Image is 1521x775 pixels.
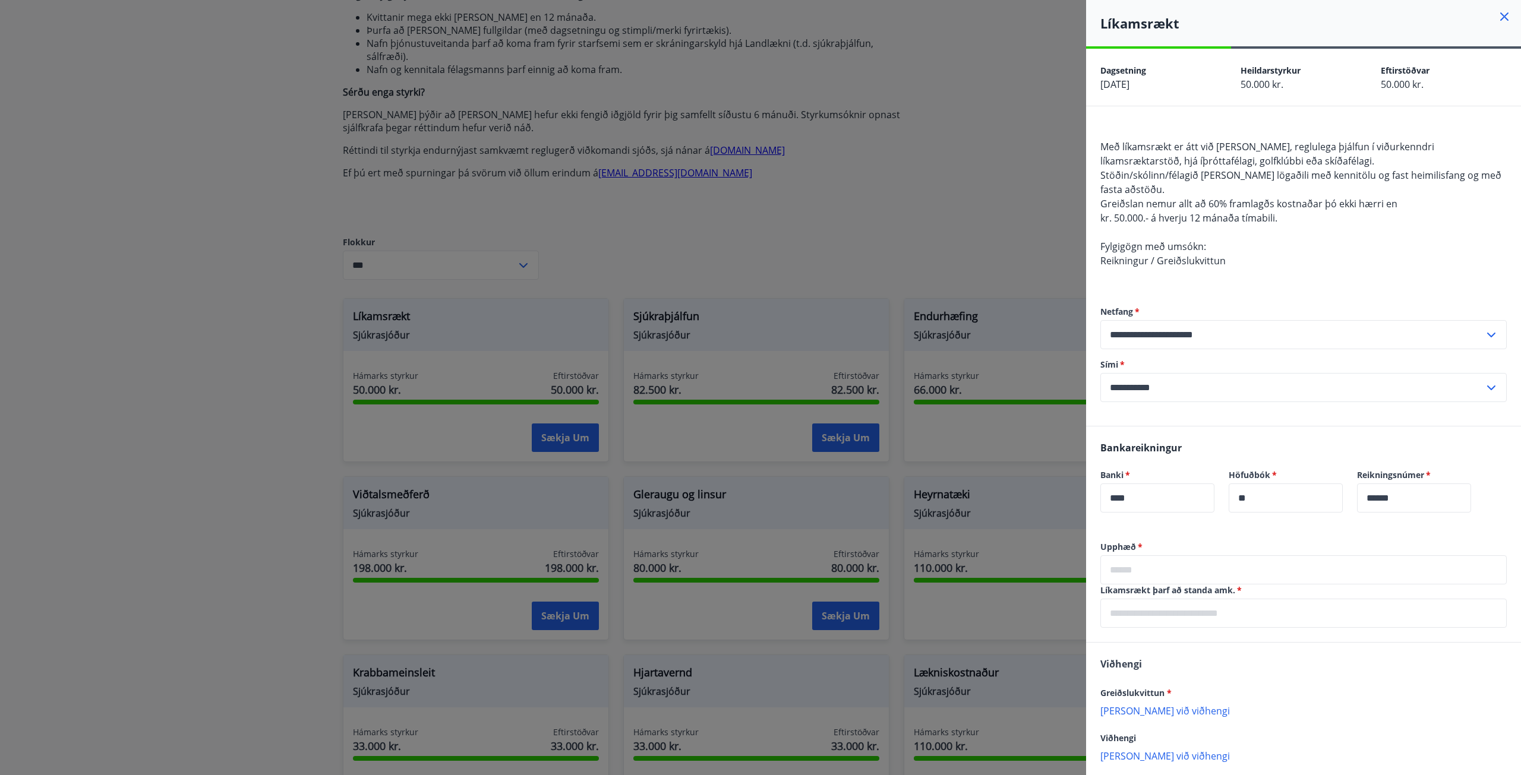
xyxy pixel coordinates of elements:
span: Stöðin/skólinn/félagið [PERSON_NAME] lögaðili með kennitölu og fast heimilisfang og með fasta aðs... [1100,169,1501,196]
p: [PERSON_NAME] við viðhengi [1100,749,1507,761]
span: [DATE] [1100,78,1129,91]
label: Sími [1100,359,1507,371]
span: Viðhengi [1100,657,1142,670]
label: Reikningsnúmer [1357,469,1471,481]
label: Upphæð [1100,541,1507,553]
div: Líkamsrækt þarf að standa amk. [1100,599,1507,628]
label: Höfuðbók [1229,469,1343,481]
span: Greiðslan nemur allt að 60% framlagðs kostnaðar þó ekki hærri en [1100,197,1397,210]
label: Líkamsrækt þarf að standa amk. [1100,584,1507,596]
div: Upphæð [1100,555,1507,584]
span: 50.000 kr. [1241,78,1283,91]
label: Banki [1100,469,1214,481]
span: kr. 50.000.- á hverju 12 mánaða tímabili. [1100,211,1277,224]
span: 50.000 kr. [1381,78,1424,91]
span: Með líkamsrækt er átt við [PERSON_NAME], reglulega þjálfun í viðurkenndri líkamsræktarstöð, hjá í... [1100,140,1434,167]
span: Reikningur / Greiðslukvittun [1100,254,1226,267]
span: Eftirstöðvar [1381,65,1430,76]
span: Bankareikningur [1100,441,1182,454]
span: Dagsetning [1100,65,1146,76]
span: Greiðslukvittun [1100,687,1172,698]
span: Viðhengi [1100,732,1136,744]
label: Netfang [1100,306,1507,318]
p: [PERSON_NAME] við viðhengi [1100,704,1507,716]
span: Heildarstyrkur [1241,65,1301,76]
span: Fylgigögn með umsókn: [1100,240,1206,253]
h4: Líkamsrækt [1100,14,1521,32]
